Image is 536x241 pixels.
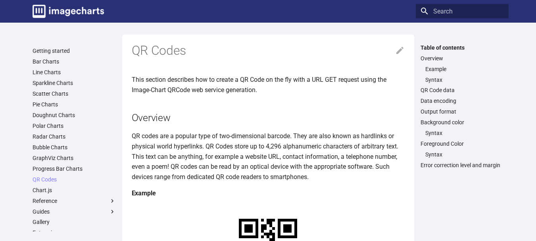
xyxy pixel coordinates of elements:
[132,42,405,59] h1: QR Codes
[416,44,509,51] label: Table of contents
[33,144,116,151] a: Bubble Charts
[416,44,509,169] nav: Table of contents
[33,229,116,236] a: Enterprise
[421,87,504,94] a: QR Code data
[33,218,116,226] a: Gallery
[132,131,405,182] p: QR codes are a popular type of two-dimensional barcode. They are also known as hardlinks or physi...
[33,133,116,140] a: Radar Charts
[421,140,504,147] a: Foreground Color
[425,76,504,83] a: Syntax
[132,75,405,95] p: This section describes how to create a QR Code on the fly with a URL GET request using the Image-...
[421,151,504,158] nav: Foreground Color
[421,129,504,137] nav: Background color
[33,47,116,54] a: Getting started
[33,197,116,204] label: Reference
[132,188,405,199] h4: Example
[421,162,504,169] a: Error correction level and margin
[33,69,116,76] a: Line Charts
[33,90,116,97] a: Scatter Charts
[421,55,504,62] a: Overview
[33,112,116,119] a: Doughnut Charts
[33,154,116,162] a: GraphViz Charts
[421,97,504,104] a: Data encoding
[421,108,504,115] a: Output format
[33,208,116,215] label: Guides
[29,2,107,21] a: Image-Charts documentation
[33,58,116,65] a: Bar Charts
[421,66,504,83] nav: Overview
[425,66,504,73] a: Example
[132,111,405,125] h2: Overview
[425,151,504,158] a: Syntax
[33,5,104,18] img: logo
[33,79,116,87] a: Sparkline Charts
[421,119,504,126] a: Background color
[416,4,509,18] input: Search
[33,176,116,183] a: QR Codes
[425,129,504,137] a: Syntax
[33,187,116,194] a: Chart.js
[33,101,116,108] a: Pie Charts
[33,122,116,129] a: Polar Charts
[33,165,116,172] a: Progress Bar Charts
